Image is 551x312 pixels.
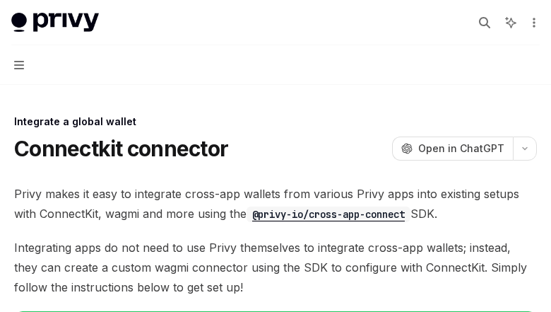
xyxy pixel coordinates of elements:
[247,207,410,221] a: @privy-io/cross-app-connect
[418,141,504,156] span: Open in ChatGPT
[526,13,540,33] button: More actions
[11,13,99,33] img: light logo
[14,184,537,224] span: Privy makes it easy to integrate cross-app wallets from various Privy apps into existing setups w...
[392,137,513,161] button: Open in ChatGPT
[14,238,537,297] span: Integrating apps do not need to use Privy themselves to integrate cross-app wallets; instead, the...
[247,207,410,222] code: @privy-io/cross-app-connect
[14,115,537,129] div: Integrate a global wallet
[14,136,228,161] h1: Connectkit connector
